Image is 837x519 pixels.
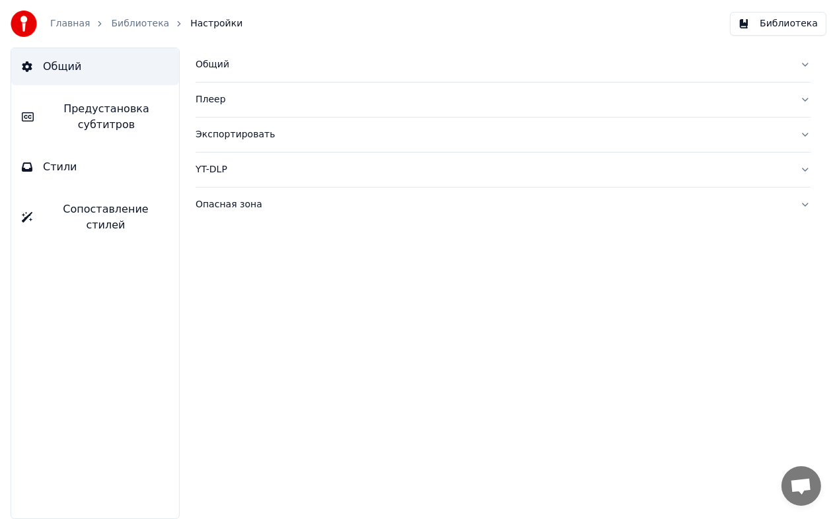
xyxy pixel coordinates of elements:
[196,93,789,106] div: Плеер
[43,159,77,175] span: Стили
[50,17,242,30] nav: breadcrumb
[44,101,168,133] span: Предустановка субтитров
[730,12,826,36] button: Библиотека
[190,17,242,30] span: Настройки
[111,17,169,30] a: Библиотека
[11,90,179,143] button: Предустановка субтитров
[196,58,789,71] div: Общий
[11,48,179,85] button: Общий
[196,128,789,141] div: Экспортировать
[43,59,81,75] span: Общий
[11,149,179,186] button: Стили
[50,17,90,30] a: Главная
[196,188,811,222] button: Опасная зона
[196,163,789,176] div: YT-DLP
[196,153,811,187] button: YT-DLP
[782,466,821,506] div: Открытый чат
[196,48,811,82] button: Общий
[11,191,179,244] button: Сопоставление стилей
[43,201,168,233] span: Сопоставление стилей
[11,11,37,37] img: youka
[196,198,789,211] div: Опасная зона
[196,118,811,152] button: Экспортировать
[196,83,811,117] button: Плеер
